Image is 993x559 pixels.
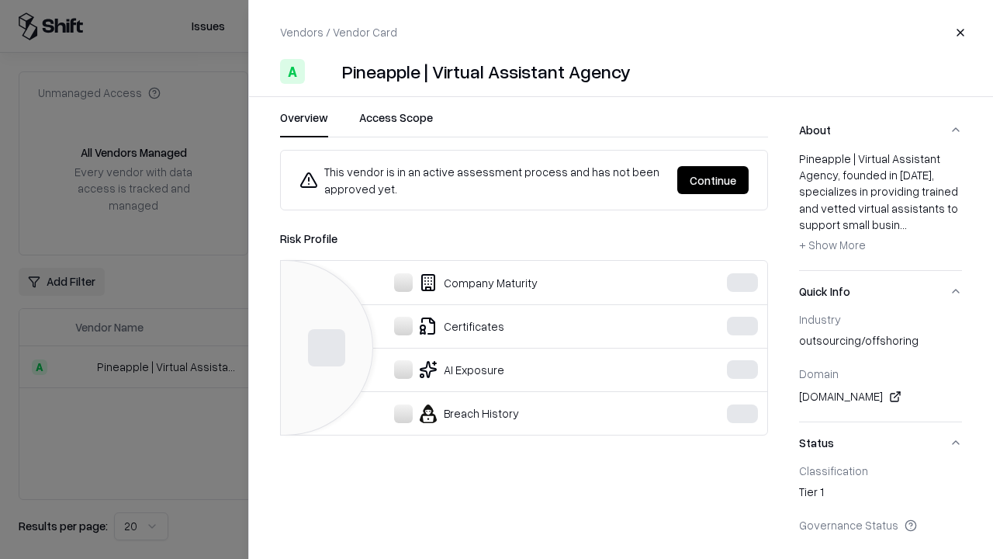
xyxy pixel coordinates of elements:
button: Access Scope [359,109,433,137]
button: + Show More [799,233,866,258]
span: + Show More [799,238,866,252]
button: Continue [677,166,749,194]
div: Company Maturity [293,273,680,292]
div: Domain [799,366,962,380]
span: ... [900,217,907,231]
div: Quick Info [799,312,962,422]
p: Vendors / Vendor Card [280,24,397,40]
div: Governance Status [799,518,962,532]
div: A [280,59,305,84]
div: [DOMAIN_NAME] [799,387,962,406]
div: About [799,151,962,270]
div: outsourcing/offshoring [799,332,962,354]
button: Status [799,422,962,464]
div: Pineapple | Virtual Assistant Agency, founded in [DATE], specializes in providing trained and vet... [799,151,962,258]
div: Industry [799,312,962,326]
div: Pineapple | Virtual Assistant Agency [342,59,631,84]
button: Quick Info [799,271,962,312]
div: Tier 1 [799,484,962,505]
div: Breach History [293,404,680,423]
button: About [799,109,962,151]
div: AI Exposure [293,360,680,379]
div: Classification [799,464,962,477]
div: This vendor is in an active assessment process and has not been approved yet. [299,163,665,197]
div: Certificates [293,317,680,335]
img: Pineapple | Virtual Assistant Agency [311,59,336,84]
div: Risk Profile [280,229,768,248]
button: Overview [280,109,328,137]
